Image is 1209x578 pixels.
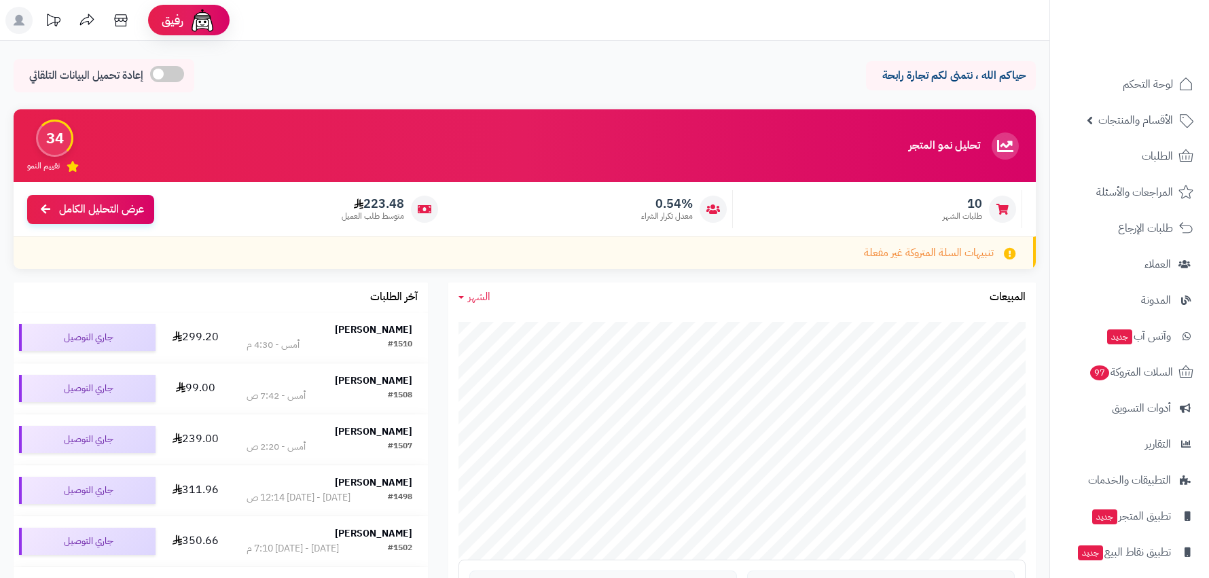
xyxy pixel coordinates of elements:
[468,289,490,305] span: الشهر
[161,414,231,465] td: 239.00
[1091,507,1171,526] span: تطبيق المتجر
[1058,428,1201,460] a: التقارير
[864,245,994,261] span: تنبيهات السلة المتروكة غير مفعلة
[1142,147,1173,166] span: الطلبات
[1089,363,1173,382] span: السلات المتروكة
[161,516,231,566] td: 350.66
[1088,471,1171,490] span: التطبيقات والخدمات
[1058,140,1201,173] a: الطلبات
[943,196,982,211] span: 10
[388,389,412,403] div: #1508
[161,465,231,516] td: 311.96
[162,12,183,29] span: رفيق
[1058,212,1201,245] a: طلبات الإرجاع
[1058,392,1201,425] a: أدوات التسويق
[909,140,980,152] h3: تحليل نمو المتجر
[1077,543,1171,562] span: تطبيق نقاط البيع
[943,211,982,222] span: طلبات الشهر
[335,526,412,541] strong: [PERSON_NAME]
[1090,365,1109,380] span: 97
[1058,284,1201,317] a: المدونة
[1144,255,1171,274] span: العملاء
[1145,435,1171,454] span: التقارير
[1092,509,1117,524] span: جديد
[247,491,350,505] div: [DATE] - [DATE] 12:14 ص
[335,425,412,439] strong: [PERSON_NAME]
[247,338,300,352] div: أمس - 4:30 م
[1058,464,1201,496] a: التطبيقات والخدمات
[335,323,412,337] strong: [PERSON_NAME]
[1106,327,1171,346] span: وآتس آب
[247,542,339,556] div: [DATE] - [DATE] 7:10 م
[1141,291,1171,310] span: المدونة
[1058,536,1201,568] a: تطبيق نقاط البيعجديد
[1058,248,1201,281] a: العملاء
[876,68,1026,84] p: حياكم الله ، نتمنى لكم تجارة رابحة
[1058,68,1201,101] a: لوحة التحكم
[1058,320,1201,353] a: وآتس آبجديد
[161,312,231,363] td: 299.20
[29,68,143,84] span: إعادة تحميل البيانات التلقائي
[335,374,412,388] strong: [PERSON_NAME]
[370,291,418,304] h3: آخر الطلبات
[59,202,144,217] span: عرض التحليل الكامل
[1058,176,1201,209] a: المراجعات والأسئلة
[19,528,156,555] div: جاري التوصيل
[247,389,306,403] div: أمس - 7:42 ص
[388,338,412,352] div: #1510
[1098,111,1173,130] span: الأقسام والمنتجات
[19,324,156,351] div: جاري التوصيل
[1123,75,1173,94] span: لوحة التحكم
[388,491,412,505] div: #1498
[641,196,693,211] span: 0.54%
[1078,545,1103,560] span: جديد
[1112,399,1171,418] span: أدوات التسويق
[19,477,156,504] div: جاري التوصيل
[36,7,70,37] a: تحديثات المنصة
[342,196,404,211] span: 223.48
[388,440,412,454] div: #1507
[641,211,693,222] span: معدل تكرار الشراء
[335,475,412,490] strong: [PERSON_NAME]
[27,160,60,172] span: تقييم النمو
[1058,356,1201,389] a: السلات المتروكة97
[990,291,1026,304] h3: المبيعات
[458,289,490,305] a: الشهر
[1058,500,1201,532] a: تطبيق المتجرجديد
[27,195,154,224] a: عرض التحليل الكامل
[19,426,156,453] div: جاري التوصيل
[1107,329,1132,344] span: جديد
[388,542,412,556] div: #1502
[19,375,156,402] div: جاري التوصيل
[161,363,231,414] td: 99.00
[247,440,306,454] div: أمس - 2:20 ص
[189,7,216,34] img: ai-face.png
[1118,219,1173,238] span: طلبات الإرجاع
[1096,183,1173,202] span: المراجعات والأسئلة
[342,211,404,222] span: متوسط طلب العميل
